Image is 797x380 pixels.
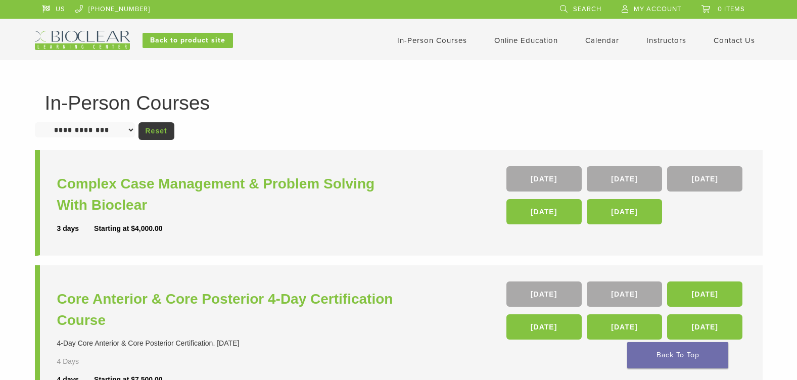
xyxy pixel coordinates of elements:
a: [DATE] [587,281,662,307]
a: Back to product site [143,33,233,48]
a: Back To Top [627,342,728,368]
span: Search [573,5,601,13]
div: 4 Days [57,356,109,367]
div: Starting at $4,000.00 [94,223,162,234]
a: [DATE] [667,166,742,192]
a: Instructors [646,36,686,45]
div: 3 days [57,223,95,234]
a: Core Anterior & Core Posterior 4-Day Certification Course [57,289,401,331]
a: [DATE] [506,281,582,307]
a: [DATE] [667,314,742,340]
span: My Account [634,5,681,13]
div: , , , , , [506,281,745,345]
a: [DATE] [587,199,662,224]
div: , , , , [506,166,745,229]
a: Complex Case Management & Problem Solving With Bioclear [57,173,401,216]
h1: In-Person Courses [45,93,753,113]
a: Contact Us [714,36,755,45]
a: [DATE] [506,166,582,192]
div: 4-Day Core Anterior & Core Posterior Certification. [DATE] [57,338,401,349]
a: In-Person Courses [397,36,467,45]
a: [DATE] [506,199,582,224]
a: [DATE] [506,314,582,340]
a: [DATE] [587,166,662,192]
a: Online Education [494,36,558,45]
span: 0 items [718,5,745,13]
a: Calendar [585,36,619,45]
a: [DATE] [667,281,742,307]
a: [DATE] [587,314,662,340]
a: Reset [138,122,174,140]
img: Bioclear [35,31,130,50]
